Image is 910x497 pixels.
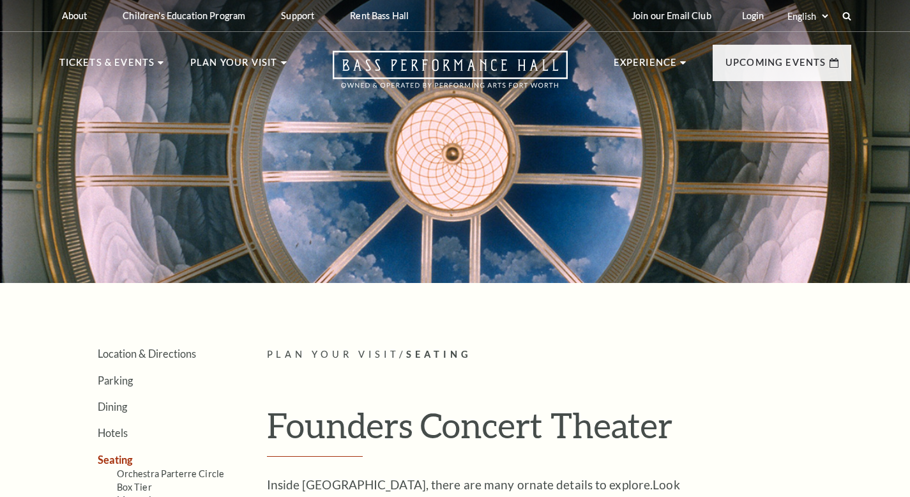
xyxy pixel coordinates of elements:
[406,349,472,360] span: Seating
[117,482,152,493] a: Box Tier
[725,55,826,78] p: Upcoming Events
[190,55,278,78] p: Plan Your Visit
[59,55,155,78] p: Tickets & Events
[62,10,87,21] p: About
[98,401,127,413] a: Dining
[785,10,830,22] select: Select:
[267,349,400,360] span: Plan Your Visit
[267,404,851,457] h1: Founders Concert Theater
[281,10,314,21] p: Support
[98,374,133,386] a: Parking
[350,10,409,21] p: Rent Bass Hall
[123,10,245,21] p: Children's Education Program
[614,55,678,78] p: Experience
[267,347,851,363] p: /
[98,427,128,439] a: Hotels
[98,454,133,466] a: Seating
[98,348,196,360] a: Location & Directions
[117,468,225,479] a: Orchestra Parterre Circle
